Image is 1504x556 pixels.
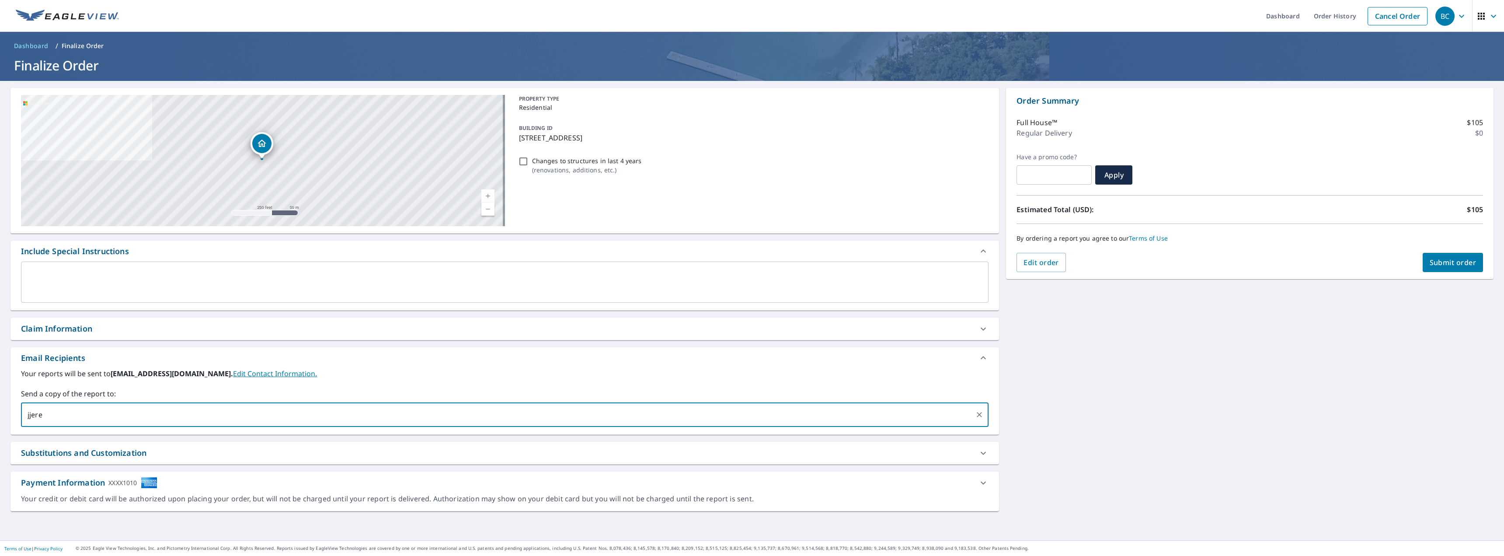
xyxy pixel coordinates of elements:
[519,133,985,143] p: [STREET_ADDRESS]
[56,41,58,51] li: /
[10,318,999,340] div: Claim Information
[76,545,1500,552] p: © 2025 Eagle View Technologies, Inc. and Pictometry International Corp. All Rights Reserved. Repo...
[1430,258,1476,267] span: Submit order
[21,477,157,489] div: Payment Information
[4,546,31,552] a: Terms of Use
[21,368,989,379] label: Your reports will be sent to
[1017,204,1250,215] p: Estimated Total (USD):
[21,388,989,399] label: Send a copy of the report to:
[1017,234,1483,242] p: By ordering a report you agree to our
[1423,253,1483,272] button: Submit order
[481,189,494,203] a: Current Level 17, Zoom In
[14,42,49,50] span: Dashboard
[34,546,63,552] a: Privacy Policy
[1017,253,1066,272] button: Edit order
[141,477,157,489] img: cardImage
[108,477,137,489] div: XXXX1010
[1368,7,1427,25] a: Cancel Order
[519,95,985,103] p: PROPERTY TYPE
[10,241,999,262] div: Include Special Instructions
[1095,165,1132,185] button: Apply
[1129,234,1168,242] a: Terms of Use
[21,245,129,257] div: Include Special Instructions
[10,39,52,53] a: Dashboard
[1435,7,1455,26] div: BC
[1102,170,1125,180] span: Apply
[4,546,63,551] p: |
[1467,117,1483,128] p: $105
[21,494,989,504] div: Your credit or debit card will be authorized upon placing your order, but will not be charged unt...
[1017,95,1483,107] p: Order Summary
[233,369,317,378] a: EditContactInfo
[62,42,104,50] p: Finalize Order
[1017,117,1057,128] p: Full House™
[10,56,1494,74] h1: Finalize Order
[973,409,985,421] button: Clear
[21,323,92,335] div: Claim Information
[1475,128,1483,138] p: $0
[532,156,642,165] p: Changes to structures in last 4 years
[10,442,999,464] div: Substitutions and Customization
[1017,128,1072,138] p: Regular Delivery
[519,124,553,132] p: BUILDING ID
[1024,258,1059,267] span: Edit order
[532,165,642,175] p: ( renovations, additions, etc. )
[21,352,85,364] div: Email Recipients
[111,369,233,378] b: [EMAIL_ADDRESS][DOMAIN_NAME].
[251,132,273,159] div: Dropped pin, building 1, Residential property, 16540 Grays Bay Blvd Wayzata, MN 55391
[519,103,985,112] p: Residential
[16,10,119,23] img: EV Logo
[10,472,999,494] div: Payment InformationXXXX1010cardImage
[1017,153,1092,161] label: Have a promo code?
[10,39,1494,53] nav: breadcrumb
[1467,204,1483,215] p: $105
[481,203,494,216] a: Current Level 17, Zoom Out
[10,347,999,368] div: Email Recipients
[21,447,146,459] div: Substitutions and Customization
